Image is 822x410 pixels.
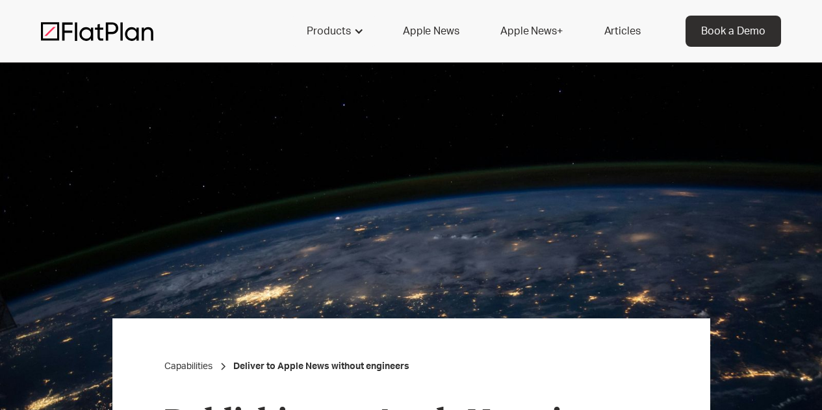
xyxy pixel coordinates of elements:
[485,16,578,47] a: Apple News+
[233,360,409,373] a: Deliver to Apple News without engineers
[589,16,656,47] a: Articles
[686,16,781,47] a: Book a Demo
[387,16,474,47] a: Apple News
[164,360,212,373] a: Capabilities
[307,23,351,39] div: Products
[291,16,377,47] div: Products
[701,23,765,39] div: Book a Demo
